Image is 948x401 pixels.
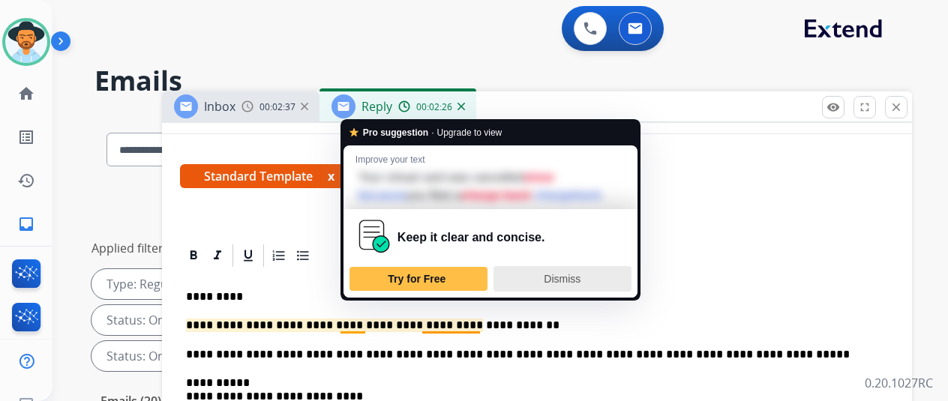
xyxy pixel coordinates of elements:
mat-icon: inbox [17,215,35,233]
div: Bold [182,244,205,267]
mat-icon: fullscreen [858,100,871,114]
img: avatar [5,21,47,63]
mat-icon: history [17,172,35,190]
div: Italic [206,244,229,267]
div: Status: On Hold - Servicers [91,341,292,371]
div: Type: Reguard CS [91,269,241,299]
button: x [328,167,334,185]
span: Reply [361,98,392,115]
p: 0.20.1027RC [865,374,933,392]
mat-icon: list_alt [17,128,35,146]
mat-icon: remove_red_eye [826,100,840,114]
span: 00:02:37 [259,101,295,113]
div: Ordered List [268,244,290,267]
h2: Emails [94,66,912,96]
mat-icon: home [17,85,35,103]
span: Inbox [204,98,235,115]
div: Bullet List [292,244,314,267]
p: Applied filters: [91,239,172,257]
mat-icon: close [889,100,903,114]
span: 00:02:26 [416,101,452,113]
div: Status: On-hold – Internal [91,305,286,335]
span: Standard Template [180,164,358,188]
div: Underline [237,244,259,267]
